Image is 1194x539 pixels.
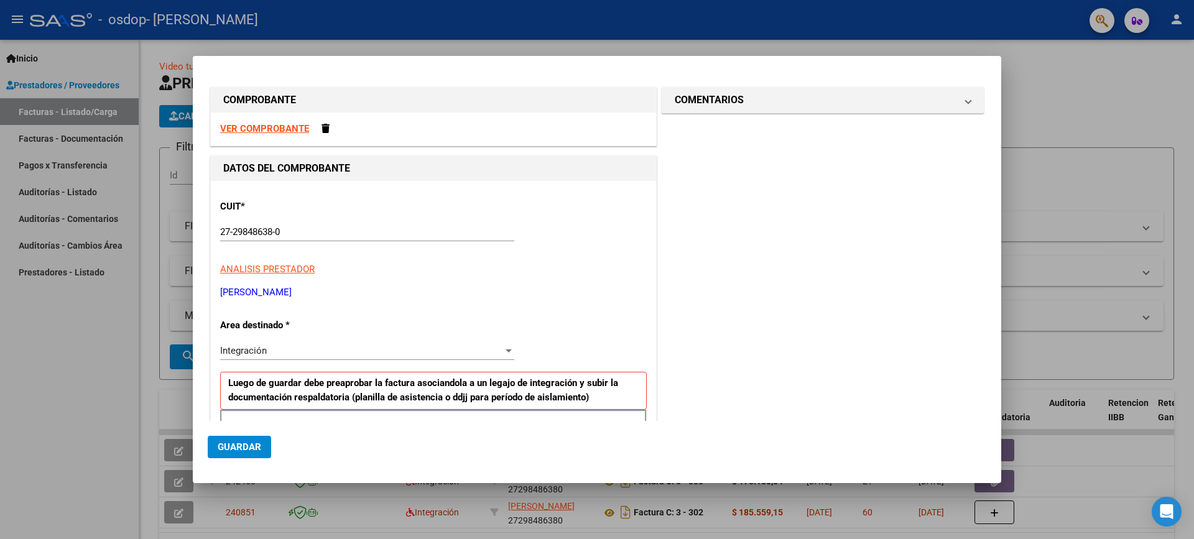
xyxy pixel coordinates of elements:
[220,264,315,275] span: ANALISIS PRESTADOR
[208,436,271,458] button: Guardar
[220,318,348,333] p: Area destinado *
[223,94,296,106] strong: COMPROBANTE
[220,200,348,214] p: CUIT
[662,88,983,113] mat-expansion-panel-header: COMENTARIOS
[1152,497,1182,527] div: Open Intercom Messenger
[218,441,261,453] span: Guardar
[220,285,647,300] p: [PERSON_NAME]
[220,123,309,134] a: VER COMPROBANTE
[675,93,744,108] h1: COMENTARIOS
[220,345,267,356] span: Integración
[228,377,618,403] strong: Luego de guardar debe preaprobar la factura asociandola a un legajo de integración y subir la doc...
[223,162,350,174] strong: DATOS DEL COMPROBANTE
